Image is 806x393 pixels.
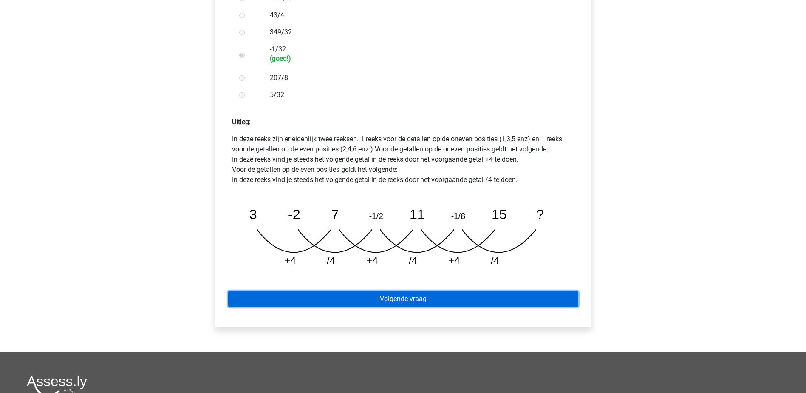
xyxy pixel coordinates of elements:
[270,27,564,37] label: 349/32
[451,211,465,221] tspan: -1/8
[331,207,339,222] tspan: 7
[369,211,383,221] tspan: -1/2
[327,255,335,266] tspan: /4
[249,207,257,222] tspan: 3
[366,255,378,266] tspan: +4
[409,255,418,266] tspan: /4
[232,134,574,185] p: In deze reeks zijn er eigenlijk twee reeksen. 1 reeks voor de getallen op de oneven posities (1,3...
[270,54,564,63] h6: (goed!)
[228,291,578,307] a: Volgende vraag
[410,207,425,222] tspan: 11
[270,44,564,63] label: -1/32
[288,207,300,222] tspan: -2
[270,90,564,100] label: 5/32
[270,73,564,83] label: 207/8
[492,207,507,222] tspan: 15
[537,207,545,222] tspan: ?
[491,255,500,266] tspan: /4
[449,255,461,266] tspan: +4
[284,255,296,266] tspan: +4
[270,10,564,20] label: 43/4
[232,118,251,126] strong: Uitleg:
